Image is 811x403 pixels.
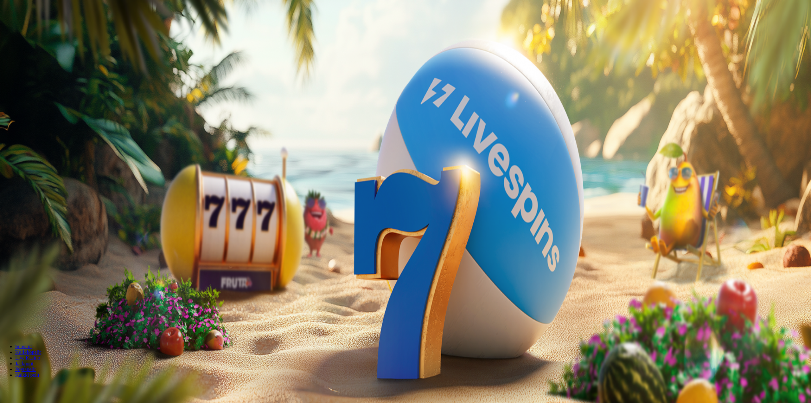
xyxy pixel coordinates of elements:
[15,367,36,372] a: Pöytäpelit
[3,333,808,390] header: Lobby
[15,349,41,355] a: Kolikkopelit
[3,333,808,378] nav: Lobby
[15,344,32,349] a: Suositut
[15,372,39,378] a: Kaikki pelit
[15,361,34,366] a: Jackpotit
[15,355,40,361] a: Live Kasino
